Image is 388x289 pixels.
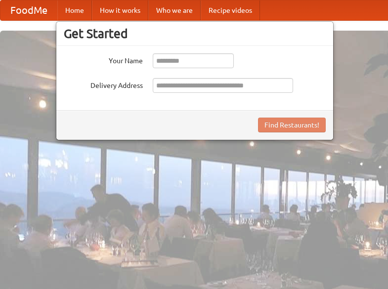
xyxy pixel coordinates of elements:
[148,0,201,20] a: Who we are
[57,0,92,20] a: Home
[64,53,143,66] label: Your Name
[92,0,148,20] a: How it works
[64,78,143,90] label: Delivery Address
[201,0,260,20] a: Recipe videos
[258,118,326,132] button: Find Restaurants!
[0,0,57,20] a: FoodMe
[64,26,326,41] h3: Get Started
